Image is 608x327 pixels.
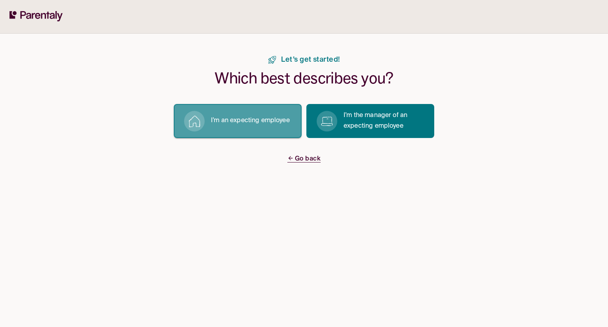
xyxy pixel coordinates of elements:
span: Let’s get started! [281,56,340,64]
a: Go back [287,154,321,164]
button: I’m the manager of an expecting employee [306,104,434,138]
h1: Which best describes you? [215,69,393,88]
p: I’m an expecting employee [211,115,290,126]
p: I’m the manager of an expecting employee [344,110,425,132]
span: Go back [287,156,321,163]
button: I’m an expecting employee [174,104,302,138]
